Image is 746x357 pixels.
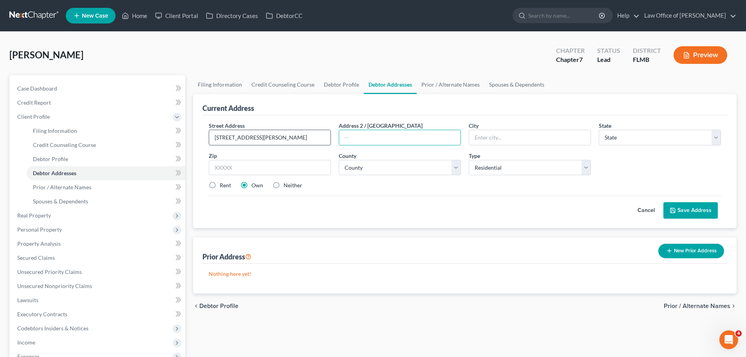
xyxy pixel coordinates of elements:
span: Case Dashboard [17,85,57,92]
button: New Prior Address [658,244,724,258]
span: Prior / Alternate Names [33,184,91,190]
a: Law Office of [PERSON_NAME] [640,9,736,23]
span: Real Property [17,212,51,219]
span: Debtor Addresses [33,170,76,176]
input: Search by name... [528,8,600,23]
a: Filing Information [193,75,247,94]
a: Help [613,9,639,23]
button: Save Address [663,202,718,219]
span: Zip [209,152,217,159]
div: Prior Address [202,252,251,261]
label: Type [469,152,480,160]
span: New Case [82,13,108,19]
label: Own [251,181,263,189]
a: Executory Contracts [11,307,185,321]
a: Credit Counseling Course [27,138,185,152]
div: District [633,46,661,55]
a: DebtorCC [262,9,306,23]
a: Directory Cases [202,9,262,23]
input: Enter city... [469,130,591,145]
a: Lawsuits [11,293,185,307]
i: chevron_right [730,303,737,309]
p: Nothing here yet! [209,270,721,278]
span: Executory Contracts [17,311,67,317]
button: chevron_left Debtor Profile [193,303,238,309]
span: Credit Counseling Course [33,141,96,148]
label: Neither [284,181,302,189]
span: State [599,122,611,129]
input: -- [339,130,461,145]
span: Lawsuits [17,297,38,303]
a: Client Portal [151,9,202,23]
button: Prior / Alternate Names chevron_right [664,303,737,309]
span: Street Address [209,122,245,129]
div: Lead [597,55,620,64]
span: Codebtors Insiders & Notices [17,325,89,332]
span: Secured Claims [17,254,55,261]
input: Enter street address [209,130,331,145]
span: Debtor Profile [199,303,238,309]
a: Case Dashboard [11,82,185,96]
a: Debtor Addresses [364,75,417,94]
a: Home [118,9,151,23]
input: XXXXX [209,160,331,176]
label: Rent [220,181,231,189]
a: Secured Claims [11,251,185,265]
div: Chapter [556,55,585,64]
a: Debtor Profile [319,75,364,94]
i: chevron_left [193,303,199,309]
a: Spouses & Dependents [484,75,549,94]
button: Preview [674,46,727,64]
div: Chapter [556,46,585,55]
a: Credit Report [11,96,185,110]
span: Unsecured Priority Claims [17,268,82,275]
button: Cancel [629,203,663,218]
a: Unsecured Nonpriority Claims [11,279,185,293]
iframe: Intercom live chat [719,330,738,349]
span: Property Analysis [17,240,61,247]
span: Client Profile [17,113,50,120]
span: Personal Property [17,226,62,233]
a: Property Analysis [11,237,185,251]
a: Prior / Alternate Names [27,180,185,194]
a: Credit Counseling Course [247,75,319,94]
span: 7 [579,56,583,63]
a: Filing Information [27,124,185,138]
label: Address 2 / [GEOGRAPHIC_DATA] [339,121,423,130]
div: Current Address [202,103,254,113]
a: Debtor Addresses [27,166,185,180]
span: Income [17,339,35,346]
div: Status [597,46,620,55]
span: Prior / Alternate Names [664,303,730,309]
span: City [469,122,479,129]
a: Debtor Profile [27,152,185,166]
div: FLMB [633,55,661,64]
span: [PERSON_NAME] [9,49,83,60]
span: Spouses & Dependents [33,198,88,205]
a: Unsecured Priority Claims [11,265,185,279]
a: Prior / Alternate Names [417,75,484,94]
span: Debtor Profile [33,156,68,162]
span: Credit Report [17,99,51,106]
span: Filing Information [33,127,77,134]
span: 4 [735,330,742,337]
a: Spouses & Dependents [27,194,185,208]
span: Unsecured Nonpriority Claims [17,283,92,289]
span: County [339,152,356,159]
